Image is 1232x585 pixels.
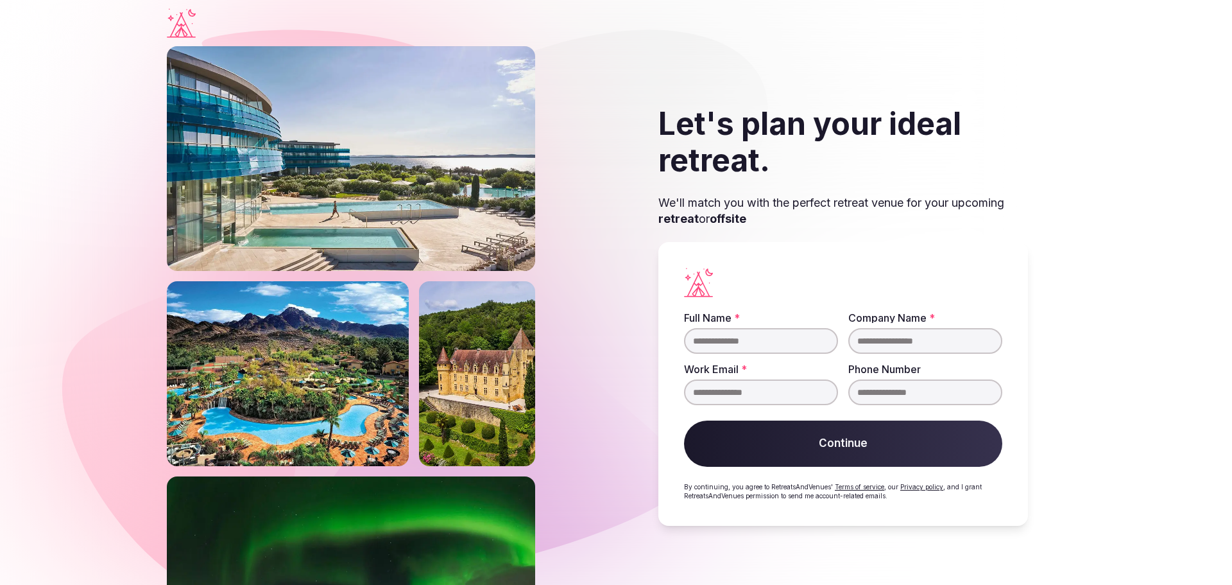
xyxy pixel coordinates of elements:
h2: Let's plan your ideal retreat. [658,105,1028,179]
a: Terms of service [835,483,884,491]
strong: offsite [710,212,746,225]
img: Falkensteiner outdoor resort with pools [167,33,535,258]
p: By continuing, you agree to RetreatsAndVenues' , our , and I grant RetreatsAndVenues permission t... [684,482,1002,500]
a: Visit the homepage [167,8,196,38]
p: We'll match you with the perfect retreat venue for your upcoming or [658,195,1028,227]
img: Castle on a slope [419,268,535,453]
label: Phone Number [848,364,1002,374]
button: Continue [684,421,1002,467]
label: Work Email [684,364,838,374]
label: Company Name [848,313,1002,323]
img: Phoenix river ranch resort [167,268,409,453]
a: Privacy policy [900,483,943,491]
strong: retreat [658,212,699,225]
label: Full Name [684,313,838,323]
